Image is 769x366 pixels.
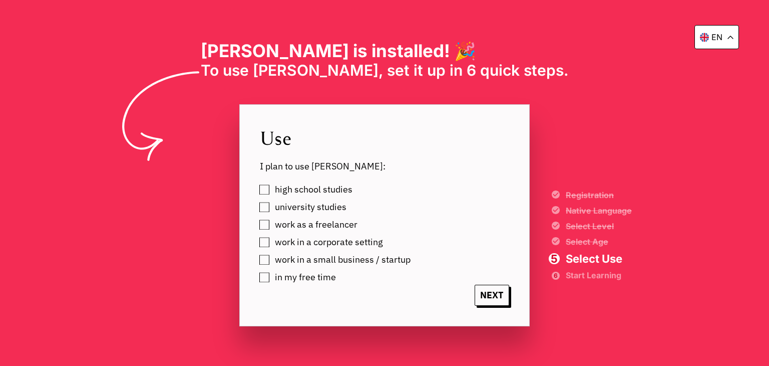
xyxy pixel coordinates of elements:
span: Select Level [566,222,632,230]
span: work in a corporate setting [275,237,383,247]
span: NEXT [475,285,509,306]
span: university studies [275,202,346,212]
span: high school studies [275,185,352,195]
p: en [711,32,722,42]
span: Use [260,125,509,150]
span: Native Language [566,207,632,215]
h1: [PERSON_NAME] is installed! 🎉 [201,40,569,61]
span: Registration [566,191,632,199]
span: in my free time [275,272,336,282]
span: Select Age [566,238,632,246]
span: work in a small business / startup [275,255,411,265]
span: Select Use [566,253,632,264]
span: To use [PERSON_NAME], set it up in 6 quick steps. [201,61,569,79]
span: work as a freelancer [275,220,357,230]
span: Start Learning [566,272,632,279]
span: I plan to use [PERSON_NAME]: [260,160,509,172]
